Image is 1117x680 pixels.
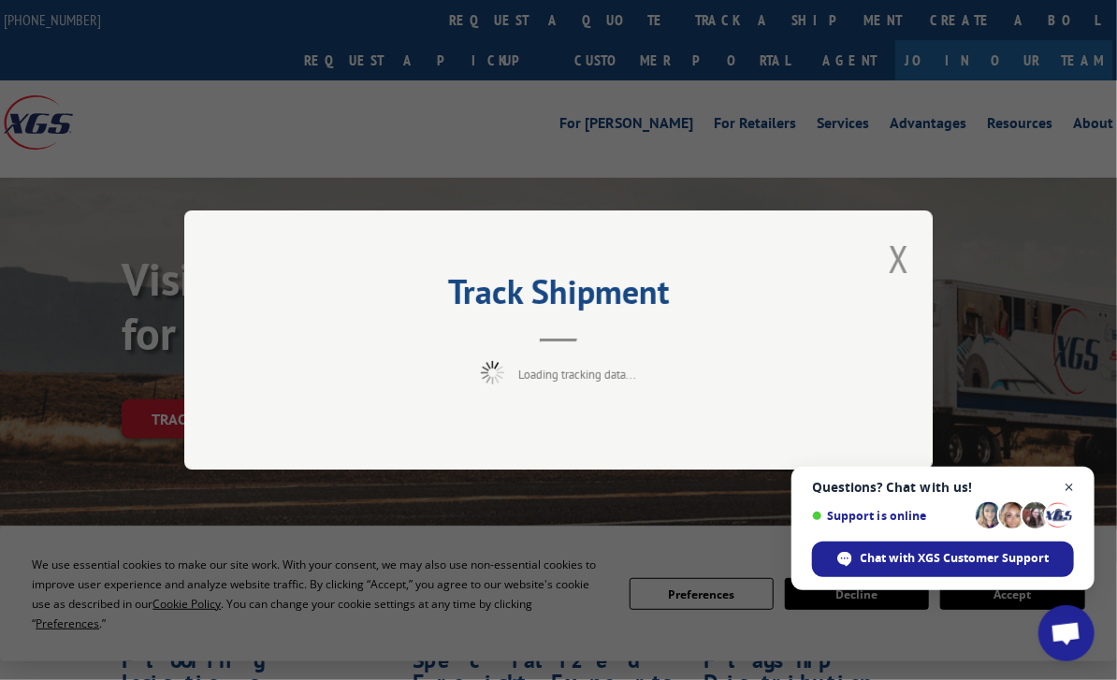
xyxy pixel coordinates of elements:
[1058,476,1081,499] span: Close chat
[812,480,1074,495] span: Questions? Chat with us!
[518,367,636,383] span: Loading tracking data...
[481,361,504,384] img: xgs-loading
[278,279,839,314] h2: Track Shipment
[1038,605,1095,661] div: Open chat
[861,550,1050,567] span: Chat with XGS Customer Support
[889,234,909,283] button: Close modal
[812,509,969,523] span: Support is online
[812,542,1074,577] div: Chat with XGS Customer Support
